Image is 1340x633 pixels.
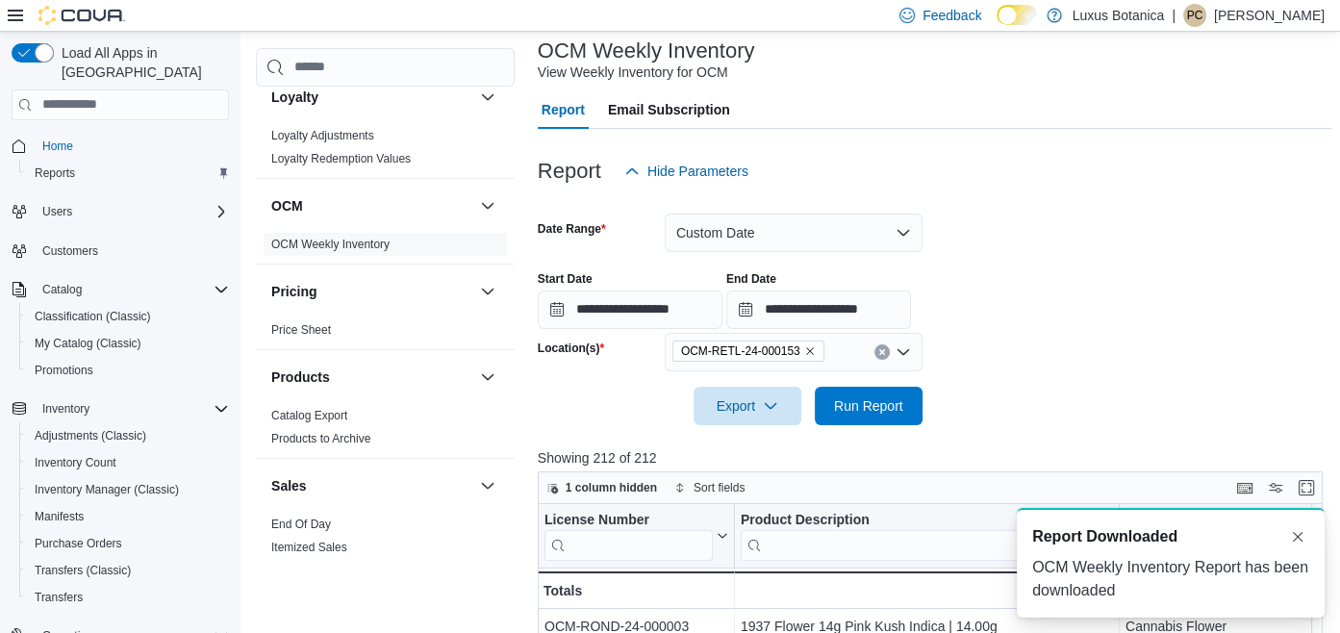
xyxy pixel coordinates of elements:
span: End Of Day [271,517,331,532]
a: End Of Day [271,518,331,531]
h3: Report [538,160,601,183]
span: Customers [42,243,98,259]
a: Reports [27,162,83,185]
span: OCM Weekly Inventory [271,237,390,252]
button: OCM [271,196,472,215]
a: Price Sheet [271,323,331,337]
a: Home [35,135,81,158]
button: Loyalty [271,88,472,107]
button: Catalog [35,278,89,301]
button: Adjustments (Classic) [19,422,237,449]
span: Classification (Classic) [27,305,229,328]
button: Customers [4,237,237,265]
h3: Loyalty [271,88,318,107]
span: Inventory [42,401,89,417]
button: Reports [19,160,237,187]
a: OCM Weekly Inventory [271,238,390,251]
span: Products to Archive [271,431,370,446]
button: Export [694,387,801,425]
button: Pricing [476,280,499,303]
span: Transfers [27,586,229,609]
button: Manifests [19,503,237,530]
button: Product Description [741,511,1113,560]
button: Sort fields [667,476,752,499]
span: Price Sheet [271,322,331,338]
span: Loyalty Redemption Values [271,151,411,166]
span: Sort fields [694,480,745,495]
a: Manifests [27,505,91,528]
button: Catalog [4,276,237,303]
span: Purchase Orders [35,536,122,551]
a: Promotions [27,359,101,382]
span: Transfers (Classic) [27,559,229,582]
span: Home [35,134,229,158]
a: Adjustments (Classic) [27,424,154,447]
span: Transfers (Classic) [35,563,131,578]
p: Luxus Botanica [1072,4,1164,27]
input: Press the down key to open a popover containing a calendar. [726,291,911,329]
button: Remove OCM-RETL-24-000153 from selection in this group [804,345,816,357]
button: Display options [1264,476,1287,499]
span: Catalog Export [271,408,347,423]
button: Sales [476,474,499,497]
a: Catalog Export [271,409,347,422]
button: Keyboard shortcuts [1233,476,1256,499]
div: Peter Cavaggioni [1183,4,1206,27]
a: Inventory Count [27,451,124,474]
span: Catalog [42,282,82,297]
a: Transfers (Classic) [27,559,139,582]
button: Inventory Count [19,449,237,476]
button: License Number [544,511,728,560]
span: Users [42,204,72,219]
h3: OCM [271,196,303,215]
span: Adjustments (Classic) [35,428,146,443]
span: Run Report [834,396,903,416]
span: Report [542,90,585,129]
span: Inventory Count [35,455,116,470]
div: Pricing [256,318,515,349]
button: Open list of options [896,344,911,360]
button: Inventory [4,395,237,422]
label: Location(s) [538,341,604,356]
div: - [741,579,1113,602]
input: Dark Mode [997,5,1037,25]
button: Inventory Manager (Classic) [19,476,237,503]
span: Customers [35,239,229,263]
span: OCM-RETL-24-000153 [672,341,824,362]
a: My Catalog (Classic) [27,332,149,355]
span: Email Subscription [608,90,730,129]
button: Custom Date [665,214,923,252]
button: Loyalty [476,86,499,109]
span: Reports [35,165,75,181]
span: My Catalog (Classic) [27,332,229,355]
label: End Date [726,271,776,287]
p: [PERSON_NAME] [1214,4,1325,27]
label: Start Date [538,271,593,287]
input: Press the down key to open a popover containing a calendar. [538,291,722,329]
h3: Products [271,367,330,387]
button: Inventory [35,397,97,420]
label: Date Range [538,221,606,237]
button: Promotions [19,357,237,384]
span: Loyalty Adjustments [271,128,374,143]
button: Run Report [815,387,923,425]
button: Purchase Orders [19,530,237,557]
h3: OCM Weekly Inventory [538,39,755,63]
div: Notification [1032,525,1309,548]
div: View Weekly Inventory for OCM [538,63,728,83]
span: Inventory Manager (Classic) [27,478,229,501]
div: Products [256,404,515,458]
button: My Catalog (Classic) [19,330,237,357]
span: Manifests [35,509,84,524]
span: Catalog [35,278,229,301]
span: Hide Parameters [647,162,748,181]
a: Transfers [27,586,90,609]
div: Product Description [741,511,1098,529]
span: Itemized Sales [271,540,347,555]
button: Transfers [19,584,237,611]
span: Purchase Orders [27,532,229,555]
button: Products [271,367,472,387]
span: OCM-RETL-24-000153 [681,342,800,361]
span: Promotions [35,363,93,378]
span: Dark Mode [997,25,998,26]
